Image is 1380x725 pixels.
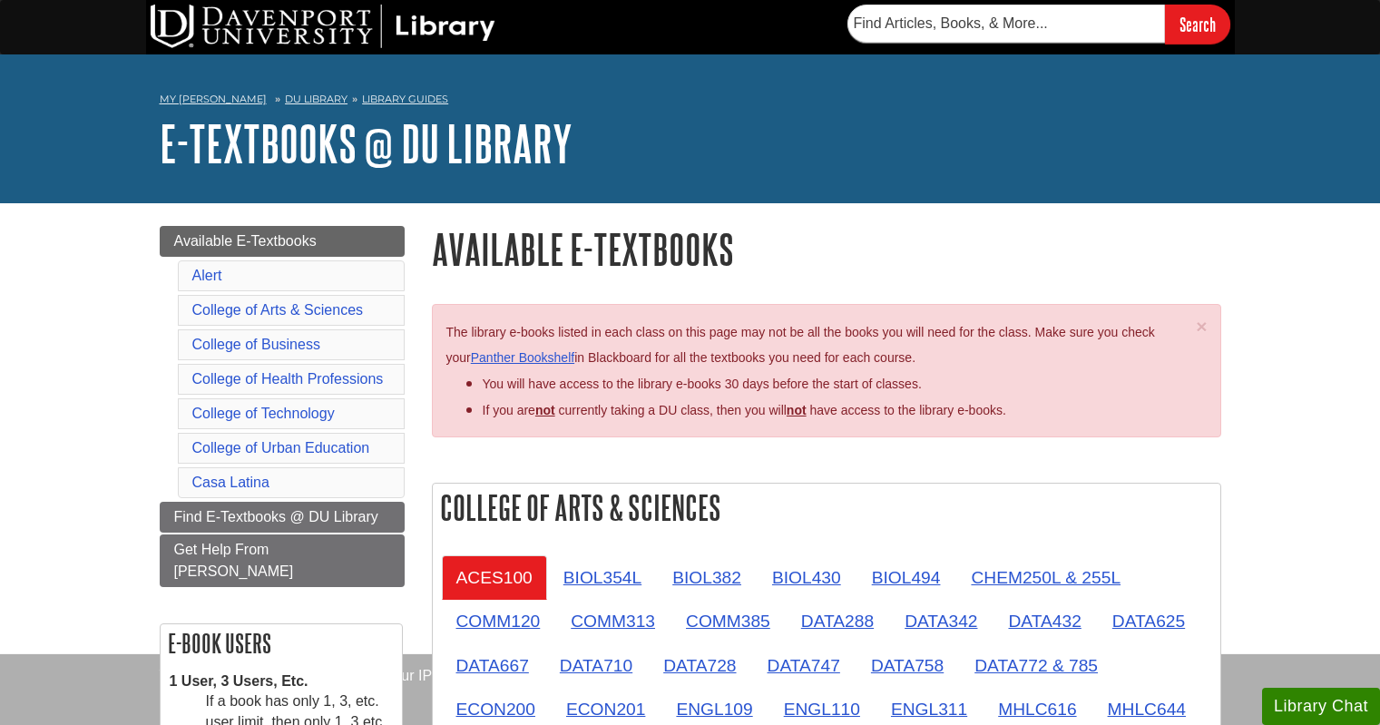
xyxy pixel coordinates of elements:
u: not [787,403,807,417]
a: ACES100 [442,555,547,600]
span: Get Help From [PERSON_NAME] [174,542,294,579]
a: DATA710 [545,643,647,688]
a: Get Help From [PERSON_NAME] [160,534,405,587]
span: The library e-books listed in each class on this page may not be all the books you will need for ... [446,325,1155,366]
a: E-Textbooks @ DU Library [160,115,573,171]
span: Find E-Textbooks @ DU Library [174,509,378,524]
a: CHEM250L & 255L [956,555,1135,600]
nav: breadcrumb [160,87,1221,116]
span: If you are currently taking a DU class, then you will have access to the library e-books. [483,403,1006,417]
a: BIOL354L [549,555,656,600]
a: Available E-Textbooks [160,226,405,257]
a: Library Guides [362,93,448,105]
a: Alert [192,268,222,283]
input: Search [1165,5,1230,44]
a: DATA772 & 785 [960,643,1112,688]
a: DATA747 [753,643,855,688]
strong: not [535,403,555,417]
a: DATA728 [649,643,750,688]
a: Find E-Textbooks @ DU Library [160,502,405,533]
a: College of Technology [192,406,335,421]
a: My [PERSON_NAME] [160,92,267,107]
h2: E-book Users [161,624,402,662]
a: DATA667 [442,643,543,688]
a: BIOL430 [758,555,856,600]
a: DATA288 [787,599,888,643]
h2: College of Arts & Sciences [433,484,1220,532]
a: College of Health Professions [192,371,384,387]
input: Find Articles, Books, & More... [847,5,1165,43]
a: DATA342 [890,599,992,643]
button: Library Chat [1262,688,1380,725]
a: Panther Bookshelf [471,350,574,365]
button: Close [1196,317,1207,336]
a: College of Arts & Sciences [192,302,364,318]
span: Available E-Textbooks [174,233,317,249]
a: COMM385 [671,599,785,643]
span: × [1196,316,1207,337]
a: Casa Latina [192,475,269,490]
a: College of Business [192,337,320,352]
h1: Available E-Textbooks [432,226,1221,272]
a: DATA625 [1098,599,1199,643]
dt: 1 User, 3 Users, Etc. [170,671,393,692]
a: BIOL494 [857,555,955,600]
a: DU Library [285,93,347,105]
span: You will have access to the library e-books 30 days before the start of classes. [483,377,922,391]
img: DU Library [151,5,495,48]
a: College of Urban Education [192,440,370,456]
a: DATA432 [993,599,1095,643]
a: BIOL382 [658,555,756,600]
a: COMM120 [442,599,555,643]
form: Searches DU Library's articles, books, and more [847,5,1230,44]
a: COMM313 [556,599,670,643]
a: DATA758 [856,643,958,688]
